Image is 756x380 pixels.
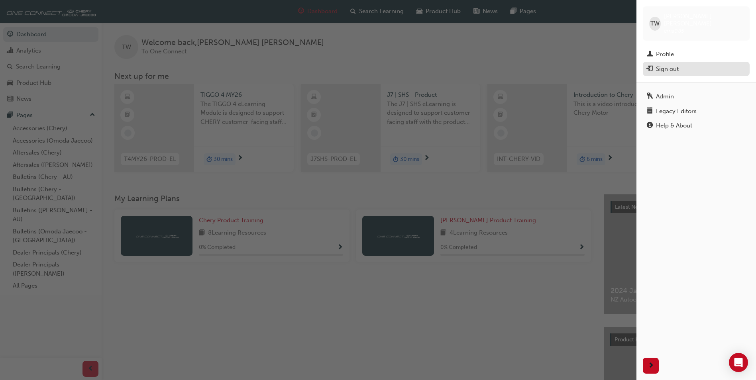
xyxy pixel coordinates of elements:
[656,65,679,74] div: Sign out
[643,89,750,104] a: Admin
[729,353,748,372] div: Open Intercom Messenger
[650,19,660,28] span: TW
[647,66,653,73] span: exit-icon
[656,121,692,130] div: Help & About
[664,27,684,34] span: cma085
[647,93,653,100] span: keys-icon
[656,50,674,59] div: Profile
[643,47,750,62] a: Profile
[643,118,750,133] a: Help & About
[647,51,653,58] span: man-icon
[647,122,653,129] span: info-icon
[647,108,653,115] span: notepad-icon
[656,107,697,116] div: Legacy Editors
[643,62,750,76] button: Sign out
[664,13,743,27] span: [PERSON_NAME] [PERSON_NAME]
[656,92,674,101] div: Admin
[648,361,654,371] span: next-icon
[643,104,750,119] a: Legacy Editors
